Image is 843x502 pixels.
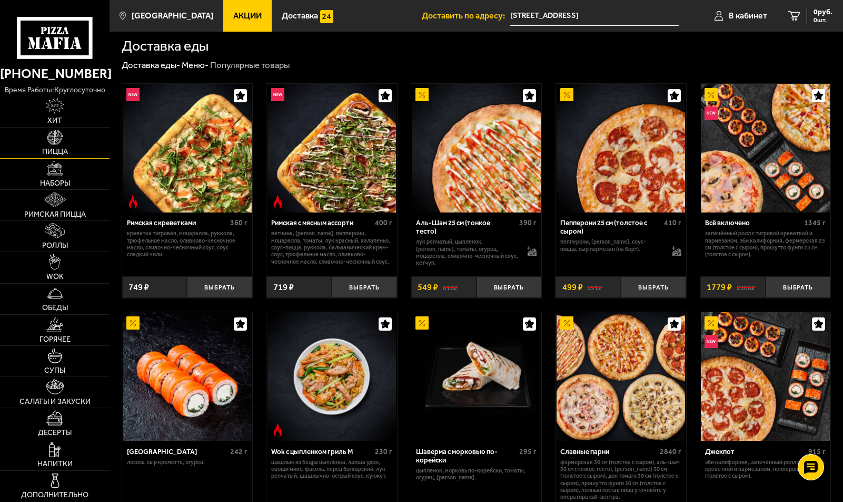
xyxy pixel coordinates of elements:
img: Шаверма с морковью по-корейски [412,312,540,441]
img: Пепперони 25 см (толстое с сыром) [557,84,685,213]
p: Запечённый ролл с тигровой креветкой и пармезаном, Эби Калифорния, Фермерская 25 см (толстое с сы... [705,230,826,258]
img: Славные парни [557,312,685,441]
a: АкционныйПепперони 25 см (толстое с сыром) [556,84,686,213]
span: 242 г [230,447,247,456]
img: Римская с креветками [123,84,251,213]
img: Всё включено [701,84,829,213]
span: 1779 ₽ [707,283,732,292]
img: Акционный [560,316,573,330]
img: Акционный [705,88,718,101]
img: 15daf4d41897b9f0e9f617042186c801.svg [320,10,333,23]
img: Аль-Шам 25 см (тонкое тесто) [412,84,540,213]
a: НовинкаОстрое блюдоРимская с мясным ассорти [266,84,397,213]
img: Акционный [415,316,429,330]
img: Новинка [271,88,284,101]
div: Джекпот [705,448,806,456]
s: 591 ₽ [587,283,602,292]
p: лук репчатый, цыпленок, [PERSON_NAME], томаты, огурец, моцарелла, сливочно-чесночный соус, кетчуп. [416,238,519,266]
p: Эби Калифорния, Запечённый ролл с тигровой креветкой и пармезаном, Пепперони 25 см (толстое с сыр... [705,459,826,480]
img: Острое блюдо [271,423,284,437]
s: 2306 ₽ [737,283,755,292]
img: Джекпот [701,312,829,441]
span: 1345 г [804,218,826,227]
div: Популярные товары [210,60,290,71]
button: Выбрать [332,276,397,298]
div: Римская с мясным ассорти [271,219,372,227]
span: Дополнительно [21,491,88,499]
button: Выбрать [766,276,831,298]
p: цыпленок, морковь по-корейски, томаты, огурец, [PERSON_NAME]. [416,467,537,481]
span: 499 ₽ [562,283,583,292]
span: 549 ₽ [418,283,438,292]
a: Доставка еды- [122,60,180,70]
span: Хит [47,117,62,124]
a: АкционныйФиладельфия [122,312,253,441]
input: Ваш адрес доставки [510,6,679,26]
div: Пепперони 25 см (толстое с сыром) [560,219,661,236]
div: Римская с креветками [127,219,227,227]
span: Салаты и закуски [19,398,91,406]
span: 230 г [375,447,392,456]
span: Римская пицца [24,211,86,218]
span: 915 г [808,447,826,456]
span: Доставить по адресу: [422,12,510,20]
div: [GEOGRAPHIC_DATA] [127,448,227,456]
span: 2840 г [660,447,681,456]
span: 0 руб. [814,8,832,16]
p: лосось, Сыр креметте, огурец. [127,459,247,466]
span: 390 г [519,218,537,227]
div: Шаверма с морковью по-корейски [416,448,517,465]
span: Бассейная улица, 21 [510,6,679,26]
img: Акционный [560,88,573,101]
img: Wok с цыпленком гриль M [267,312,396,441]
img: Римская с мясным ассорти [267,84,396,213]
span: Напитки [37,460,73,468]
span: WOK [46,273,64,281]
button: Выбрать [477,276,542,298]
span: 719 ₽ [273,283,294,292]
span: В кабинет [729,12,767,20]
img: Острое блюдо [271,195,284,208]
span: Пицца [42,148,68,156]
a: АкционныйНовинкаВсё включено [700,84,831,213]
img: Новинка [126,88,140,101]
a: Острое блюдоWok с цыпленком гриль M [266,312,397,441]
span: Акции [233,12,262,20]
a: АкционныйАль-Шам 25 см (тонкое тесто) [411,84,542,213]
h1: Доставка еды [122,39,209,53]
img: Новинка [705,335,718,348]
a: Меню- [182,60,209,70]
img: Акционный [705,316,718,330]
span: 0 шт. [814,17,832,23]
p: креветка тигровая, моцарелла, руккола, трюфельное масло, оливково-чесночное масло, сливочно-чесно... [127,230,247,258]
p: ветчина, [PERSON_NAME], пепперони, моцарелла, томаты, лук красный, халапеньо, соус-пицца, руккола... [271,230,392,265]
span: Горячее [39,336,71,343]
div: Славные парни [560,448,657,456]
img: Акционный [415,88,429,101]
p: шашлык из бедра цыплёнка, лапша удон, овощи микс, фасоль, перец болгарский, лук репчатый, шашлычн... [271,459,392,480]
span: Наборы [40,180,70,187]
s: 618 ₽ [443,283,458,292]
span: Роллы [42,242,68,249]
span: 295 г [519,447,537,456]
a: НовинкаОстрое блюдоРимская с креветками [122,84,253,213]
button: Выбрать [621,276,686,298]
p: Фермерская 30 см (толстое с сыром), Аль-Шам 30 см (тонкое тесто), [PERSON_NAME] 30 см (толстое с ... [560,459,681,501]
span: Обеды [42,304,68,312]
span: 360 г [230,218,247,227]
span: Супы [44,367,65,374]
img: Акционный [126,316,140,330]
span: 400 г [375,218,392,227]
button: Выбрать [187,276,252,298]
div: Wok с цыпленком гриль M [271,448,372,456]
a: АкционныйСлавные парни [556,312,686,441]
a: АкционныйНовинкаДжекпот [700,312,831,441]
div: Всё включено [705,219,801,227]
img: Филадельфия [123,312,251,441]
span: Доставка [282,12,318,20]
div: Аль-Шам 25 см (тонкое тесто) [416,219,517,236]
span: 410 г [664,218,681,227]
a: АкционныйШаверма с морковью по-корейски [411,312,542,441]
img: Новинка [705,107,718,120]
span: Десерты [38,429,72,437]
